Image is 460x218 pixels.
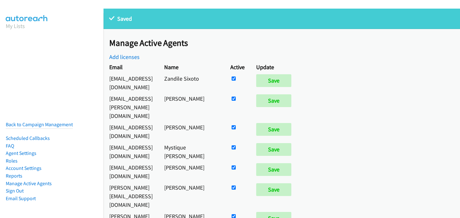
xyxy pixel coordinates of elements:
[6,195,36,201] a: Email Support
[158,182,225,210] td: [PERSON_NAME]
[103,121,158,142] td: [EMAIL_ADDRESS][DOMAIN_NAME]
[158,93,225,121] td: [PERSON_NAME]
[6,158,18,164] a: Roles
[6,150,36,156] a: Agent Settings
[109,38,460,48] h2: Manage Active Agents
[103,162,158,182] td: [EMAIL_ADDRESS][DOMAIN_NAME]
[103,61,158,73] th: Email
[158,162,225,182] td: [PERSON_NAME]
[103,182,158,210] td: [PERSON_NAME][EMAIL_ADDRESS][DOMAIN_NAME]
[256,74,291,87] input: Save
[256,94,291,107] input: Save
[109,14,454,23] p: Saved
[6,173,22,179] a: Reports
[6,188,24,194] a: Sign Out
[225,61,250,73] th: Active
[6,180,52,186] a: Manage Active Agents
[103,142,158,162] td: [EMAIL_ADDRESS][DOMAIN_NAME]
[6,143,14,149] a: FAQ
[103,73,158,93] td: [EMAIL_ADDRESS][DOMAIN_NAME]
[158,142,225,162] td: Mystique [PERSON_NAME]
[256,123,291,136] input: Save
[103,93,158,121] td: [EMAIL_ADDRESS][PERSON_NAME][DOMAIN_NAME]
[158,121,225,142] td: [PERSON_NAME]
[256,183,291,196] input: Save
[158,61,225,73] th: Name
[6,121,73,127] a: Back to Campaign Management
[158,73,225,93] td: Zandile Sixoto
[6,165,42,171] a: Account Settings
[250,61,300,73] th: Update
[6,22,25,30] a: My Lists
[6,135,50,141] a: Scheduled Callbacks
[256,143,291,156] input: Save
[256,163,291,176] input: Save
[109,53,140,61] a: Add licenses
